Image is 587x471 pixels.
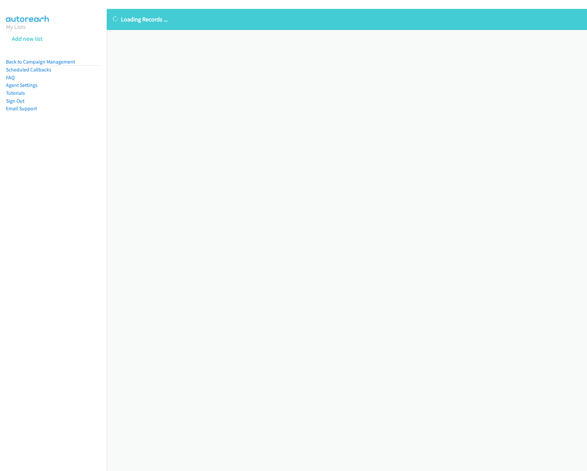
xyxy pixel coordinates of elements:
a: Tutorials [6,90,25,96]
a: My Lists [6,23,26,31]
a: Add new list [12,35,42,42]
a: FAQ [6,74,14,81]
a: Sign Out [6,98,24,104]
a: Back to Campaign Management [6,59,75,65]
a: Scheduled Callbacks [6,66,51,73]
a: Email Support [6,105,37,112]
p: Loading Records ... [113,15,581,24]
a: Agent Settings [6,82,38,88]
